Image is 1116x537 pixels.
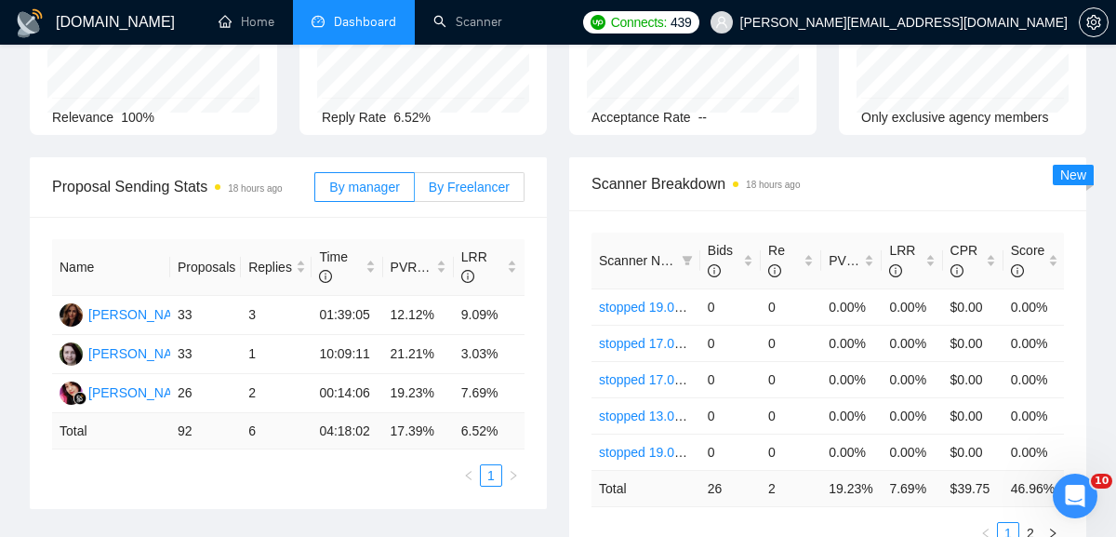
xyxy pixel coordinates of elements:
a: setting [1079,15,1109,30]
span: Time [319,249,348,285]
td: 7.69% [454,374,525,413]
td: 0.00% [882,325,942,361]
td: 0.00% [821,325,882,361]
li: 1 [480,464,502,487]
span: 439 [671,12,691,33]
span: info-circle [708,264,721,277]
span: New [1060,168,1086,182]
span: Only exclusive agency members [861,110,1049,125]
td: 26 [170,374,241,413]
span: info-circle [950,264,963,277]
a: NK[PERSON_NAME] [60,384,195,399]
span: 10 [1091,474,1112,489]
td: 0 [700,289,761,325]
td: 0 [761,289,821,325]
span: -- [698,110,707,125]
li: Previous Page [458,464,480,487]
span: Dashboard [334,14,396,30]
span: dashboard [312,15,325,28]
td: $0.00 [943,397,1003,434]
span: info-circle [1011,264,1024,277]
li: Next Page [502,464,525,487]
td: 10:09:11 [312,335,382,374]
td: 33 [170,335,241,374]
td: 26 [700,470,761,506]
td: 46.96 % [1003,470,1064,506]
td: 0.00% [1003,434,1064,470]
td: 0 [700,325,761,361]
span: left [463,470,474,481]
td: 0.00% [821,434,882,470]
td: 2 [761,470,821,506]
td: 21.21% [383,335,454,374]
span: Replies [248,257,292,277]
a: stopped 17.02- Meta ads - ecommerce/cases/ hook- ROAS3+ [599,336,955,351]
td: Total [52,413,170,450]
td: 92 [170,413,241,450]
td: 0.00% [882,434,942,470]
iframe: Intercom live chat [1053,474,1097,518]
span: Bids [708,243,733,278]
span: Proposal Sending Stats [52,175,314,198]
span: PVR [391,260,434,275]
td: 0 [700,397,761,434]
div: [PERSON_NAME] [88,304,195,325]
span: setting [1080,15,1108,30]
td: 0 [700,434,761,470]
span: Relevance [52,110,113,125]
span: CPR [950,243,978,278]
time: 18 hours ago [228,183,282,194]
img: IK [60,303,83,327]
span: 100% [121,110,154,125]
td: 0.00% [882,361,942,397]
span: PVR [829,253,872,268]
span: Score [1011,243,1045,278]
td: $0.00 [943,361,1003,397]
span: LRR [889,243,915,278]
td: 01:39:05 [312,296,382,335]
span: info-circle [889,264,902,277]
a: stopped 17.02 - Google Ads - ecommerce/AI - $500+ [599,372,904,387]
img: logo [15,8,45,38]
button: right [502,464,525,487]
td: $0.00 [943,325,1003,361]
td: 0.00% [882,289,942,325]
a: stopped 13.02 - Google&Meta Ads - consult(audit) - AI [599,409,910,423]
td: 0.00% [1003,325,1064,361]
td: 9.09% [454,296,525,335]
td: 7.69 % [882,470,942,506]
time: 18 hours ago [746,180,800,190]
span: user [715,16,728,29]
span: 6.52% [393,110,431,125]
td: 0.00% [821,397,882,434]
td: 0.00% [1003,289,1064,325]
td: 17.39 % [383,413,454,450]
td: $0.00 [943,434,1003,470]
img: IG [60,342,83,366]
td: 1 [241,335,312,374]
td: 0.00% [1003,361,1064,397]
span: By Freelancer [429,180,510,195]
button: setting [1079,7,1109,37]
td: 0.00% [1003,397,1064,434]
span: Proposals [178,257,235,277]
span: Scanner Breakdown [591,172,1064,195]
td: 19.23 % [821,470,882,506]
td: 2 [241,374,312,413]
span: Scanner Name [599,253,685,268]
td: 6.52 % [454,413,525,450]
span: filter [678,247,697,275]
a: 1 [481,465,501,486]
td: 0 [761,397,821,434]
td: 0 [700,361,761,397]
th: Proposals [170,239,241,296]
span: By manager [329,180,399,195]
th: Name [52,239,170,296]
span: Connects: [611,12,667,33]
th: Replies [241,239,312,296]
td: Total [591,470,700,506]
span: info-circle [768,264,781,277]
td: 0 [761,434,821,470]
a: searchScanner [433,14,502,30]
td: 0 [761,361,821,397]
